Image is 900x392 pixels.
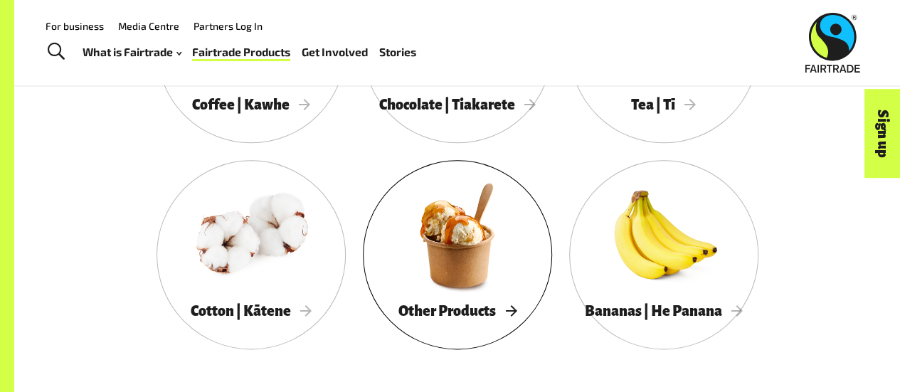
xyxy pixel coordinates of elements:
a: Other Products [363,160,552,349]
a: Stories [379,42,416,62]
a: What is Fairtrade [83,42,181,62]
span: Coffee | Kawhe [192,97,310,112]
a: Cotton | Kātene [157,160,346,349]
a: Partners Log In [194,20,263,32]
a: For business [46,20,104,32]
span: Tea | Tī [631,97,696,112]
span: Bananas | He Panana [585,303,743,319]
a: Media Centre [118,20,179,32]
a: Bananas | He Panana [569,160,758,349]
a: Fairtrade Products [192,42,290,62]
span: Other Products [398,303,517,319]
span: Cotton | Kātene [191,303,312,319]
img: Fairtrade Australia New Zealand logo [805,13,860,73]
a: Toggle Search [38,34,73,70]
a: Get Involved [302,42,368,62]
span: Chocolate | Tiakarete [379,97,536,112]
